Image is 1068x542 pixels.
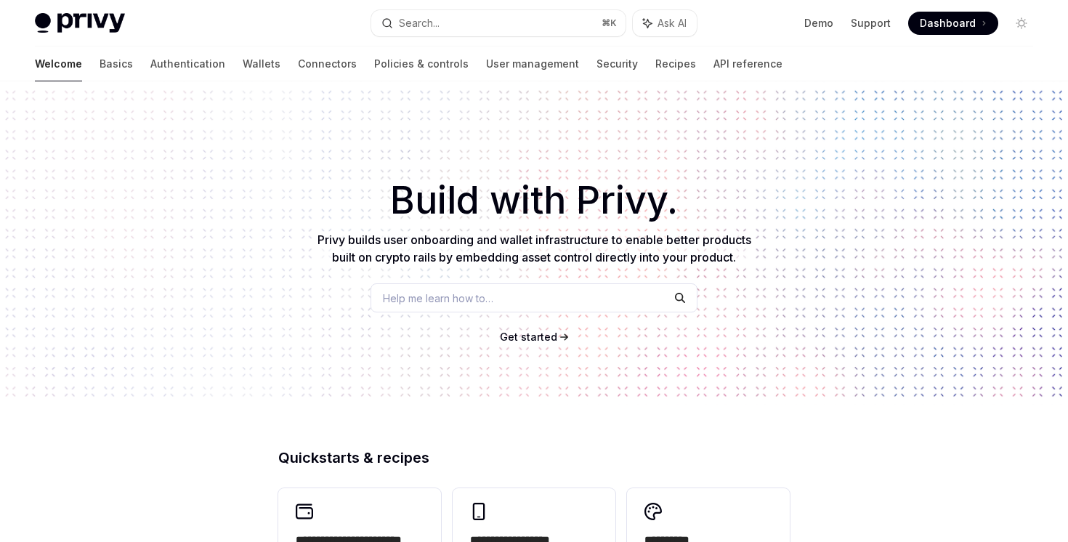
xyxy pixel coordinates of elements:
[851,16,891,31] a: Support
[390,187,678,214] span: Build with Privy.
[278,450,429,465] span: Quickstarts & recipes
[243,46,280,81] a: Wallets
[908,12,998,35] a: Dashboard
[317,232,751,264] span: Privy builds user onboarding and wallet infrastructure to enable better products built on crypto ...
[658,16,687,31] span: Ask AI
[100,46,133,81] a: Basics
[500,330,557,344] a: Get started
[298,46,357,81] a: Connectors
[1010,12,1033,35] button: Toggle dark mode
[150,46,225,81] a: Authentication
[713,46,782,81] a: API reference
[399,15,440,32] div: Search...
[371,10,625,36] button: Search...⌘K
[804,16,833,31] a: Demo
[35,46,82,81] a: Welcome
[486,46,579,81] a: User management
[500,331,557,343] span: Get started
[35,13,125,33] img: light logo
[633,10,697,36] button: Ask AI
[602,17,617,29] span: ⌘ K
[374,46,469,81] a: Policies & controls
[596,46,638,81] a: Security
[655,46,696,81] a: Recipes
[383,291,493,306] span: Help me learn how to…
[920,16,976,31] span: Dashboard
